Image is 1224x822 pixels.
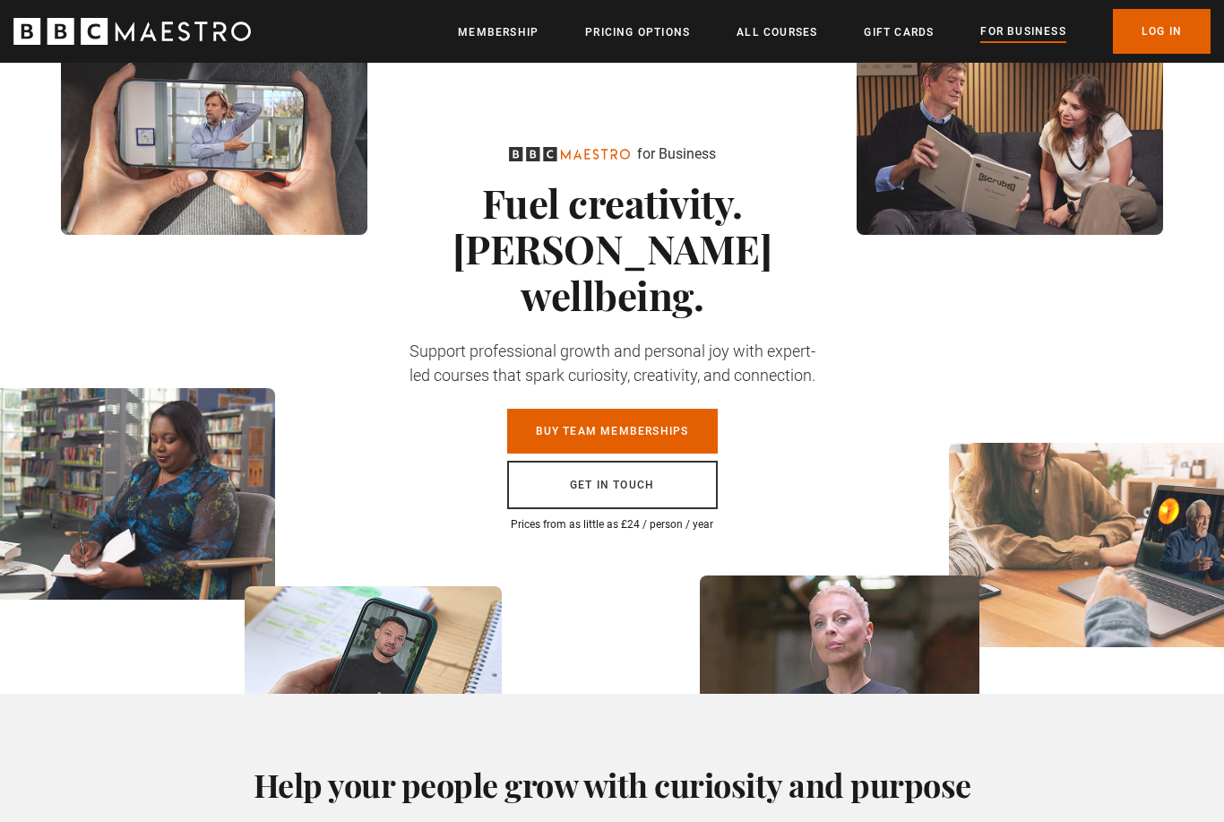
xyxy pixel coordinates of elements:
[401,339,823,387] p: Support professional growth and personal joy with expert-led courses that spark curiosity, creati...
[980,22,1065,42] a: For business
[507,409,718,454] a: Buy Team Memberships
[1113,9,1211,54] a: Log In
[78,766,1146,803] h2: Help your people grow with curiosity and purpose
[507,461,718,509] a: Get in touch
[585,23,690,41] a: Pricing Options
[13,18,251,45] svg: BBC Maestro
[737,23,817,41] a: All Courses
[864,23,934,41] a: Gift Cards
[637,143,716,165] p: for Business
[401,179,823,317] h1: Fuel creativity. [PERSON_NAME] wellbeing.
[458,23,539,41] a: Membership
[509,147,630,161] svg: BBC Maestro
[458,9,1211,54] nav: Primary
[401,516,823,532] p: Prices from as little as £24 / person / year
